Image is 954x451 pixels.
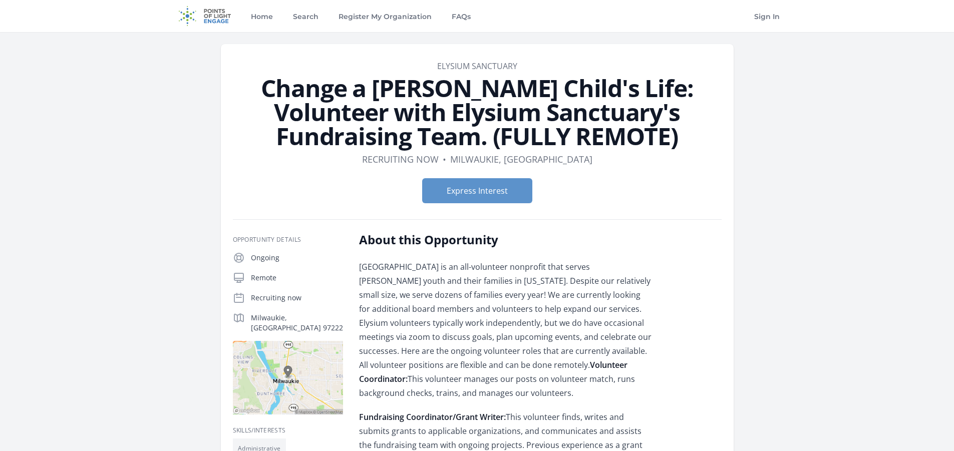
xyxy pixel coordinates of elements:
[233,426,343,434] h3: Skills/Interests
[251,253,343,263] p: Ongoing
[233,236,343,244] h3: Opportunity Details
[359,232,652,248] h2: About this Opportunity
[251,293,343,303] p: Recruiting now
[251,273,343,283] p: Remote
[422,178,532,203] button: Express Interest
[233,76,722,148] h1: Change a [PERSON_NAME] Child's Life: Volunteer with Elysium Sanctuary's Fundraising Team. (FULLY ...
[437,61,517,72] a: ELYSIUM SANCTUARY
[362,152,439,166] dd: Recruiting now
[251,313,343,333] p: Milwaukie, [GEOGRAPHIC_DATA] 97222
[359,411,506,422] strong: Fundraising Coordinator/Grant Writer:
[443,152,446,166] div: •
[233,341,343,414] img: Map
[450,152,592,166] dd: Milwaukie, [GEOGRAPHIC_DATA]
